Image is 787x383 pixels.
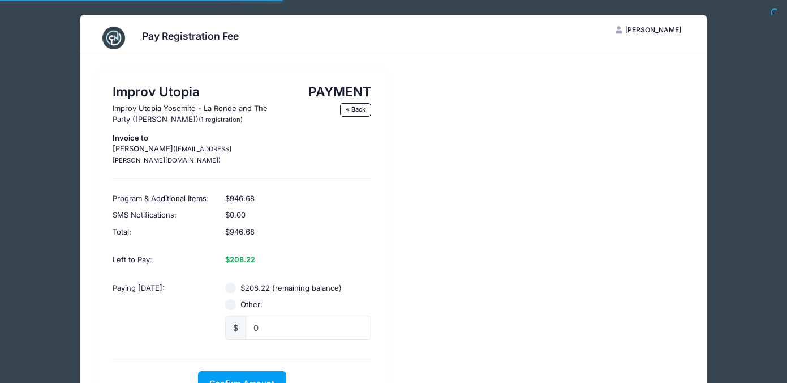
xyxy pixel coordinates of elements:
[220,185,377,207] div: $946.68
[107,246,220,274] div: Left to Pay:
[113,103,281,125] p: Improv Utopia Yosemite - La Ronde and The Party ([PERSON_NAME])
[107,185,220,207] div: Program & Additional Items:
[199,116,243,124] small: (1 registration)
[340,103,372,117] a: « Back
[107,274,220,348] div: Paying [DATE]:
[293,84,371,99] h1: PAYMENT
[113,133,281,166] p: [PERSON_NAME]
[107,224,220,246] div: Total:
[225,255,255,264] strong: $208.22
[113,84,200,99] b: Improv Utopia
[102,27,125,49] img: CampNetwork
[220,207,377,224] div: $0.00
[142,30,239,42] h3: Pay Registration Fee
[240,283,342,294] label: $208.22 (remaining balance)
[225,316,246,340] div: $
[113,145,231,164] small: ([EMAIL_ADDRESS][PERSON_NAME][DOMAIN_NAME])
[220,224,377,246] div: $946.68
[606,20,691,40] button: [PERSON_NAME]
[107,207,220,224] div: SMS Notifications:
[240,299,263,310] label: Other:
[113,133,148,142] strong: Invoice to
[625,25,681,34] span: [PERSON_NAME]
